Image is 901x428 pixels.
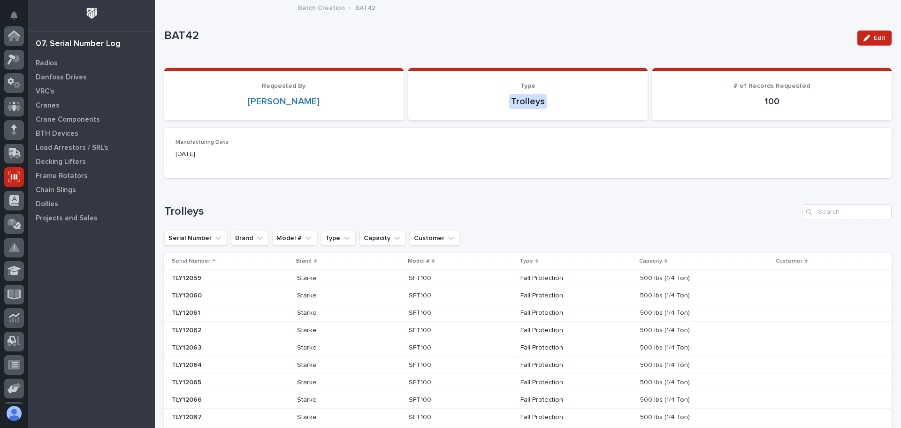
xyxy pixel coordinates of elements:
[298,2,345,12] p: Batch Creation
[297,272,319,282] p: Starke
[176,140,229,145] span: Manufacturing Date
[36,101,60,110] p: Cranes
[409,377,433,387] p: SFT100
[520,309,633,317] p: Fall Protection
[28,169,155,183] a: Frame Rotators
[172,307,202,317] p: TLY12061
[640,359,692,369] p: 500 lbs (1/4 Ton)
[28,183,155,197] a: Chain Slings
[36,130,78,138] p: BTH Devices
[409,412,433,421] p: SFT100
[409,307,433,317] p: SFT100
[520,361,633,369] p: Fall Protection
[297,325,319,335] p: Starke
[172,359,204,369] p: TLY12064
[36,39,121,49] div: 07. Serial Number Log
[297,307,319,317] p: Starke
[28,98,155,112] a: Cranes
[297,359,319,369] p: Starke
[164,322,892,339] tr: TLY12062TLY12062 StarkeStarke SFT100SFT100 Fall Protection500 lbs (1/4 Ton)500 lbs (1/4 Ton)
[520,327,633,335] p: Fall Protection
[297,394,319,404] p: Starke
[36,186,76,195] p: Chain Slings
[519,256,533,266] p: Type
[321,231,356,246] button: Type
[164,409,892,426] tr: TLY12067TLY12067 StarkeStarke SFT100SFT100 Fall Protection500 lbs (1/4 Ton)500 lbs (1/4 Ton)
[297,412,319,421] p: Starke
[520,396,633,404] p: Fall Protection
[36,200,58,209] p: Dollies
[296,256,312,266] p: Brand
[355,2,375,12] p: BAT42
[36,73,87,82] p: Danfoss Drives
[640,307,692,317] p: 500 lbs (1/4 Ton)
[172,342,203,352] p: TLY12063
[28,70,155,84] a: Danfoss Drives
[172,272,203,282] p: TLY12059
[408,256,429,266] p: Model #
[802,204,892,219] input: Search
[297,377,319,387] p: Starke
[36,172,88,180] p: Frame Rotators
[28,155,155,169] a: Decking Lifters
[409,272,433,282] p: SFT100
[36,87,54,96] p: VRC's
[164,205,799,218] h1: Trolleys
[172,377,203,387] p: TLY12065
[164,270,892,287] tr: TLY12059TLY12059 StarkeStarke SFT100SFT100 Fall Protection500 lbs (1/4 Ton)500 lbs (1/4 Ton)
[409,325,433,335] p: SFT100
[36,116,100,124] p: Crane Components
[164,391,892,409] tr: TLY12066TLY12066 StarkeStarke SFT100SFT100 Fall Protection500 lbs (1/4 Ton)500 lbs (1/4 Ton)
[520,274,633,282] p: Fall Protection
[4,404,24,423] button: users-avatar
[509,94,547,109] div: Trolleys
[857,31,892,46] button: Edit
[176,149,403,159] p: [DATE]
[409,394,433,404] p: SFT100
[248,96,320,107] a: [PERSON_NAME]
[409,342,433,352] p: SFT100
[28,140,155,155] a: Load Arrestors / SRL's
[28,56,155,70] a: Radios
[664,96,880,107] p: 100
[520,292,633,300] p: Fall Protection
[28,84,155,98] a: VRC's
[640,325,692,335] p: 500 lbs (1/4 Ton)
[172,325,203,335] p: TLY12062
[776,256,802,266] p: Customer
[520,83,535,89] span: Type
[164,231,227,246] button: Serial Number
[4,6,24,25] button: Notifications
[520,413,633,421] p: Fall Protection
[409,290,433,300] p: SFT100
[733,83,810,89] span: # of Records Requested
[409,359,433,369] p: SFT100
[12,11,24,26] div: Notifications
[359,231,406,246] button: Capacity
[164,29,850,43] p: BAT42
[520,344,633,352] p: Fall Protection
[36,214,98,223] p: Projects and Sales
[410,231,460,246] button: Customer
[28,211,155,225] a: Projects and Sales
[640,290,692,300] p: 500 lbs (1/4 Ton)
[36,158,86,166] p: Decking Lifters
[36,59,58,68] p: Radios
[28,112,155,126] a: Crane Components
[172,412,204,421] p: TLY12067
[164,304,892,322] tr: TLY12061TLY12061 StarkeStarke SFT100SFT100 Fall Protection500 lbs (1/4 Ton)500 lbs (1/4 Ton)
[172,394,204,404] p: TLY12066
[28,126,155,140] a: BTH Devices
[297,342,319,352] p: Starke
[231,231,268,246] button: Brand
[262,83,305,89] span: Requested By
[164,357,892,374] tr: TLY12064TLY12064 StarkeStarke SFT100SFT100 Fall Protection500 lbs (1/4 Ton)500 lbs (1/4 Ton)
[28,197,155,211] a: Dollies
[164,374,892,391] tr: TLY12065TLY12065 StarkeStarke SFT100SFT100 Fall Protection500 lbs (1/4 Ton)500 lbs (1/4 Ton)
[640,377,692,387] p: 500 lbs (1/4 Ton)
[639,256,662,266] p: Capacity
[272,231,317,246] button: Model #
[640,412,692,421] p: 500 lbs (1/4 Ton)
[874,34,886,42] span: Edit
